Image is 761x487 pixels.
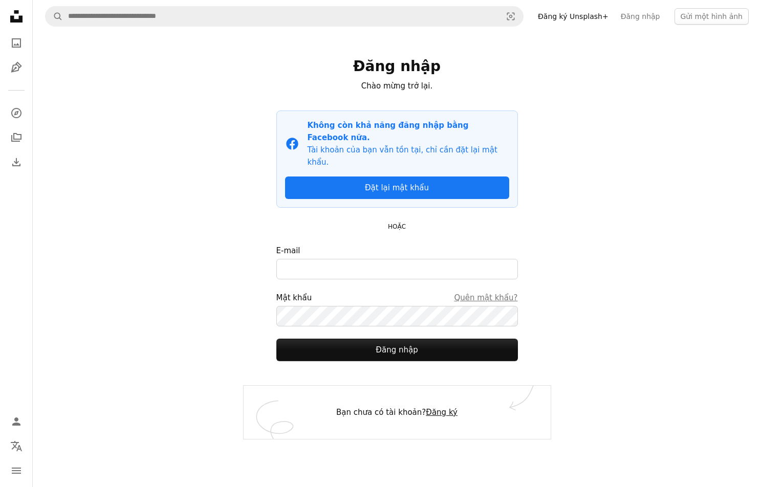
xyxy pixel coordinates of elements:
[6,33,27,53] a: Hình ảnh
[498,7,523,26] button: Recherche de visuels
[6,127,27,148] a: Bộ sưu tập
[6,152,27,172] a: Lịch sử tải xuống
[336,408,426,417] font: Bạn chưa có tài khoản?
[6,57,27,78] a: Hình minh họa
[538,12,608,20] font: Đăng ký Unsplash+
[45,6,524,27] form: Tìm kiếm hình ảnh trên toàn bộ trang web
[308,145,497,167] font: Tài khoản của bạn vẫn tồn tại, chỉ cần đặt lại mật khẩu.
[454,293,517,302] font: Quên mật khẩu?
[276,246,300,255] font: E-mail
[426,408,458,417] a: Đăng ký
[681,12,743,20] font: Gửi một hình ảnh
[365,183,429,192] font: Đặt lại mật khẩu
[532,8,615,25] a: Đăng ký Unsplash+
[276,293,312,302] font: Mật khẩu
[46,7,63,26] button: Tìm kiếm trên Unsplash
[353,58,441,75] font: Đăng nhập
[376,345,418,355] font: Đăng nhập
[276,339,518,361] button: Đăng nhập
[454,292,517,304] a: Quên mật khẩu?
[6,436,27,456] button: Ngôn ngữ
[6,460,27,481] button: Thực đơn
[6,103,27,123] a: Khám phá
[6,411,27,432] a: Đăng nhập / Đăng ký
[285,176,509,199] a: Đặt lại mật khẩu
[361,81,432,91] font: Chào mừng trở lại.
[276,259,518,279] input: E-mail
[615,8,666,25] a: Đăng nhập
[388,223,406,230] font: HOẶC
[276,306,518,326] input: Mật khẩuQuên mật khẩu?
[621,12,660,20] font: Đăng nhập
[308,121,469,142] font: Không còn khả năng đăng nhập bằng Facebook nữa.
[6,6,27,29] a: Trang chủ — Unsplash
[675,8,749,25] button: Gửi một hình ảnh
